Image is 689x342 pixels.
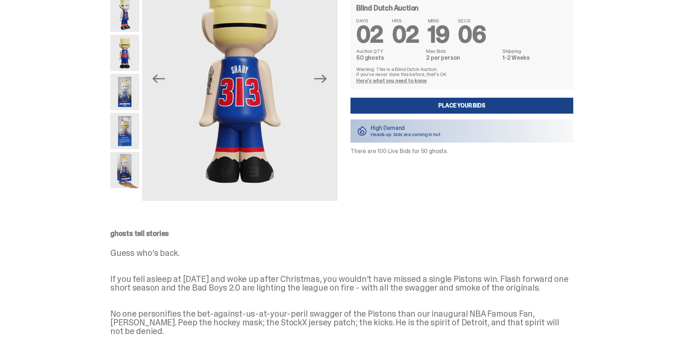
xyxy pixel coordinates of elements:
[313,71,329,87] button: Next
[356,77,427,84] a: Here's what you need to know
[458,18,486,23] span: SECS
[356,67,567,77] p: Warning: This is a Blind Dutch Auction. If you’ve never done this before, that’s OK.
[110,249,573,335] p: Guess who’s back. If you fell asleep at [DATE] and woke up after Christmas, you wouldn’t have mis...
[110,230,573,237] p: ghosts tell stories
[428,18,450,23] span: MINS
[392,20,419,50] span: 02
[350,98,573,114] a: Place your Bids
[110,152,139,188] img: eminem%20scale.png
[458,20,486,50] span: 06
[356,18,383,23] span: DAYS
[502,55,567,61] dd: 1-2 Weeks
[502,48,567,54] dt: Shipping
[356,20,383,50] span: 02
[426,48,498,54] dt: Max Bids
[356,48,422,54] dt: Auction QTY
[356,55,422,61] dd: 50 ghosts
[371,125,441,131] p: High Demand
[392,18,419,23] span: HRS
[371,132,441,137] p: Heads up: bids are coming in hot
[110,35,139,71] img: Copy%20of%20Eminem_NBA_400_6.png
[110,74,139,110] img: Eminem_NBA_400_12.png
[428,20,450,50] span: 19
[110,113,139,149] img: Eminem_NBA_400_13.png
[356,4,418,12] h4: Blind Dutch Auction
[151,71,167,87] button: Previous
[426,55,498,61] dd: 2 per person
[350,148,573,154] p: There are 100 Live Bids for 50 ghosts.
